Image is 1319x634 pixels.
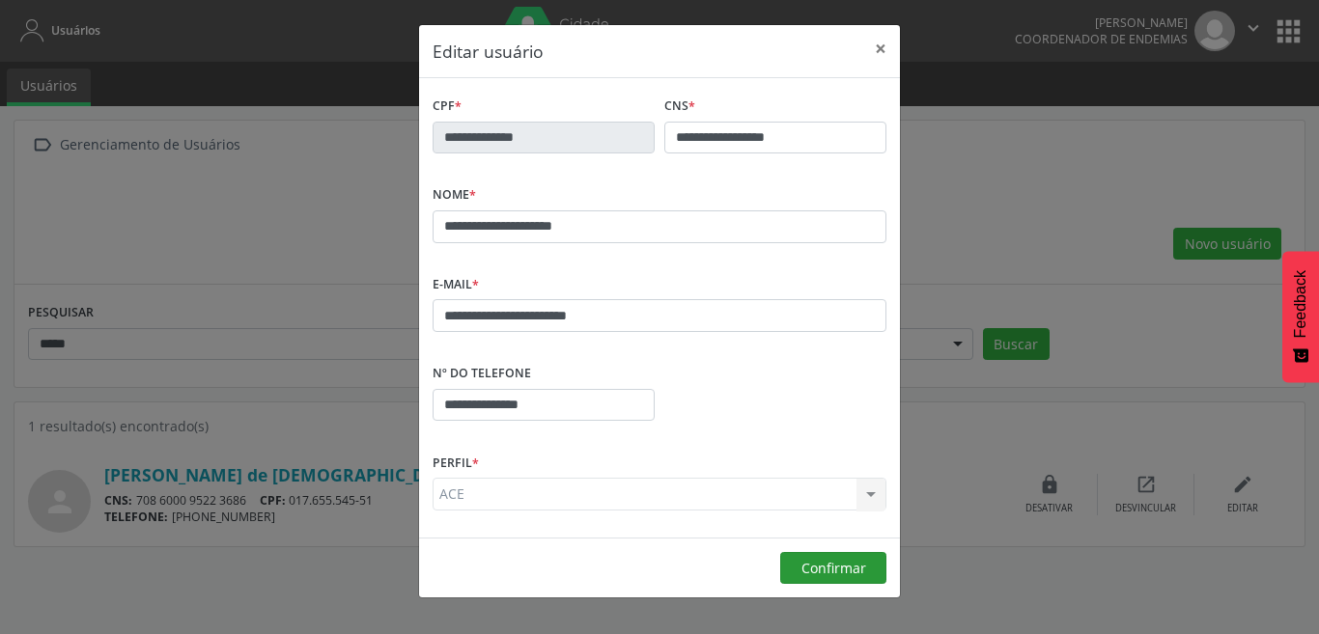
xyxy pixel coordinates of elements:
label: Nome [433,180,476,210]
h5: Editar usuário [433,39,544,64]
label: Nº do Telefone [433,359,531,389]
span: Confirmar [801,559,866,577]
button: Close [861,25,900,72]
button: Feedback - Mostrar pesquisa [1282,251,1319,382]
label: Perfil [433,448,479,478]
label: CPF [433,92,462,122]
span: Feedback [1292,270,1309,338]
button: Confirmar [780,552,886,585]
label: CNS [664,92,695,122]
label: E-mail [433,270,479,300]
